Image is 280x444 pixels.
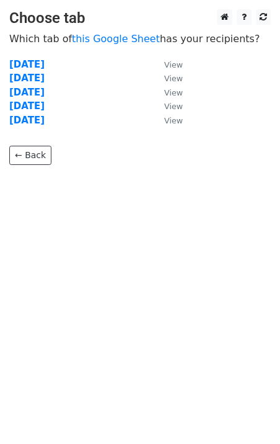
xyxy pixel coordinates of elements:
small: View [164,102,183,111]
p: Which tab of has your recipients? [9,32,271,45]
a: View [152,115,183,126]
a: ← Back [9,146,51,165]
a: View [152,73,183,84]
a: [DATE] [9,100,45,112]
a: View [152,100,183,112]
a: [DATE] [9,115,45,126]
a: View [152,87,183,98]
small: View [164,116,183,125]
a: [DATE] [9,73,45,84]
small: View [164,74,183,83]
a: View [152,59,183,70]
a: this Google Sheet [72,33,160,45]
small: View [164,88,183,97]
h3: Choose tab [9,9,271,27]
a: [DATE] [9,87,45,98]
a: [DATE] [9,59,45,70]
small: View [164,60,183,69]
